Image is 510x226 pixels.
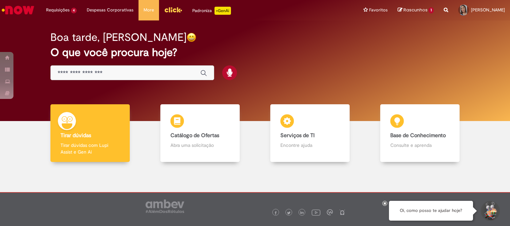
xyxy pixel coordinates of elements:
[50,32,187,43] h2: Boa tarde, [PERSON_NAME]
[187,33,196,42] img: happy-face.png
[369,7,388,13] span: Favoritos
[192,7,231,15] div: Padroniza
[339,209,345,215] img: logo_footer_naosei.png
[50,47,459,58] h2: O que você procura hoje?
[280,142,340,149] p: Encontre ajuda
[170,142,230,149] p: Abra uma solicitação
[429,7,434,13] span: 1
[164,5,182,15] img: click_logo_yellow_360x200.png
[214,7,231,15] p: +GenAi
[1,3,35,17] img: ServiceNow
[327,209,333,215] img: logo_footer_workplace.png
[61,142,120,155] p: Tirar dúvidas com Lupi Assist e Gen Ai
[300,211,304,215] img: logo_footer_linkedin.png
[312,208,320,217] img: logo_footer_youtube.png
[145,104,255,162] a: Catálogo de Ofertas Abra uma solicitação
[390,132,446,139] b: Base de Conhecimento
[255,104,365,162] a: Serviços de TI Encontre ajuda
[46,7,70,13] span: Requisições
[61,132,91,139] b: Tirar dúvidas
[146,200,184,213] img: logo_footer_ambev_rotulo_gray.png
[389,201,473,221] div: Oi, como posso te ajudar hoje?
[365,104,475,162] a: Base de Conhecimento Consulte e aprenda
[398,7,434,13] a: Rascunhos
[471,7,505,13] span: [PERSON_NAME]
[274,211,277,215] img: logo_footer_facebook.png
[87,7,133,13] span: Despesas Corporativas
[390,142,449,149] p: Consulte e aprenda
[35,104,145,162] a: Tirar dúvidas Tirar dúvidas com Lupi Assist e Gen Ai
[71,8,77,13] span: 4
[480,201,500,221] button: Iniciar Conversa de Suporte
[287,211,290,215] img: logo_footer_twitter.png
[144,7,154,13] span: More
[403,7,428,13] span: Rascunhos
[170,132,219,139] b: Catálogo de Ofertas
[280,132,315,139] b: Serviços de TI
